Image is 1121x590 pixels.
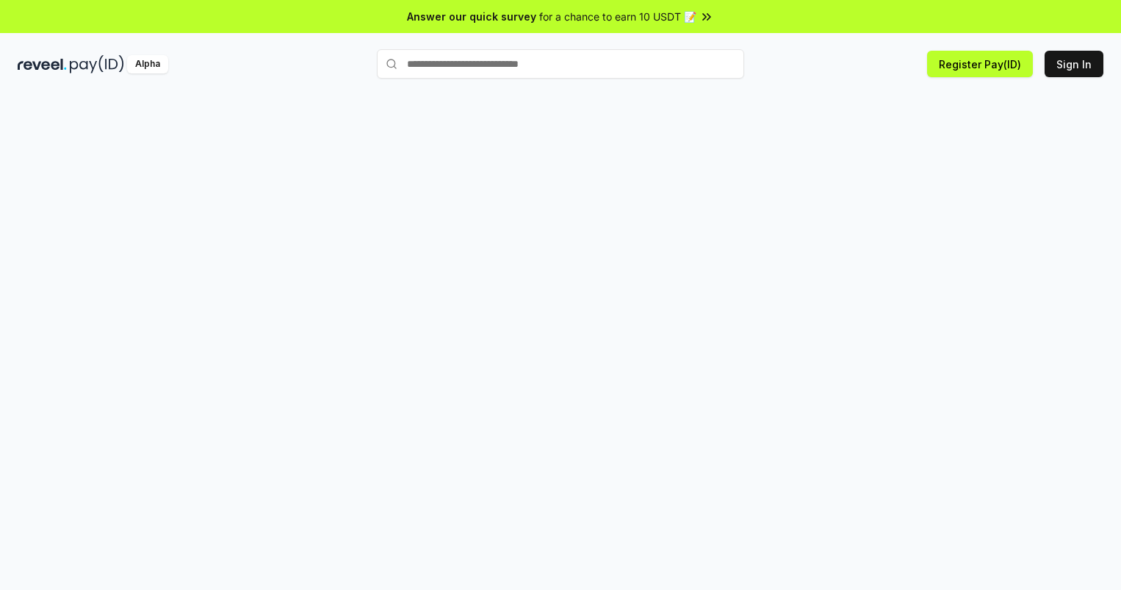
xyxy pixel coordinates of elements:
[539,9,696,24] span: for a chance to earn 10 USDT 📝
[1045,51,1103,77] button: Sign In
[70,55,124,73] img: pay_id
[927,51,1033,77] button: Register Pay(ID)
[127,55,168,73] div: Alpha
[407,9,536,24] span: Answer our quick survey
[18,55,67,73] img: reveel_dark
